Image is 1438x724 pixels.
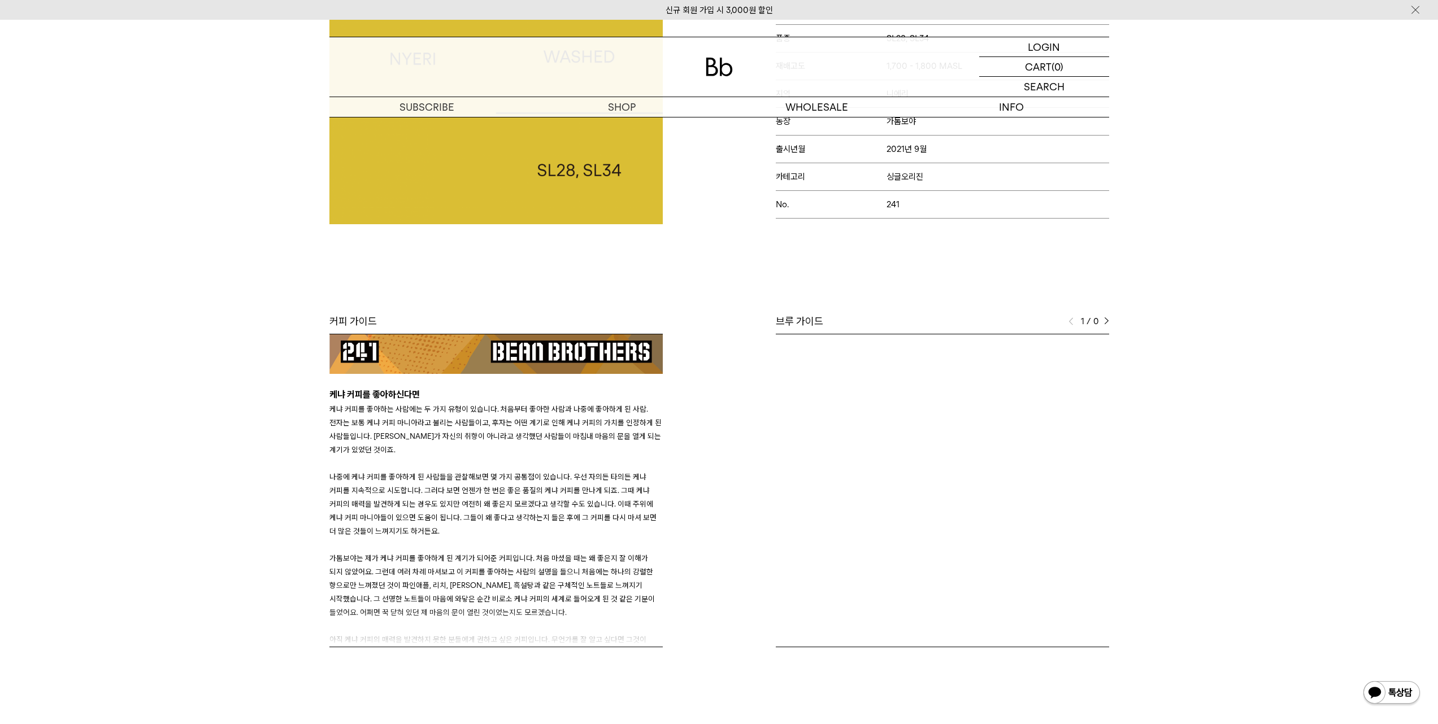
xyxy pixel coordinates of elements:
[979,37,1109,57] a: LOGIN
[887,144,927,154] span: 2021년 9월
[914,97,1109,117] p: INFO
[329,97,524,117] a: SUBSCRIBE
[887,199,900,210] span: 241
[979,57,1109,77] a: CART (0)
[1093,315,1098,328] span: 0
[887,172,923,182] span: 싱글오리진
[1024,77,1065,97] p: SEARCH
[776,199,887,210] span: No.
[1025,57,1052,76] p: CART
[666,5,773,15] a: 신규 회원 가입 시 3,000원 할인
[1052,57,1063,76] p: (0)
[329,389,420,400] b: 케냐 커피를 좋아하신다면
[1079,315,1084,328] span: 1
[776,116,887,127] span: 농장
[329,315,663,328] div: 커피 가이드
[887,116,916,127] span: 가톰보야
[1028,37,1060,56] p: LOGIN
[776,172,887,182] span: 카테고리
[719,97,914,117] p: WHOLESALE
[776,144,887,154] span: 출시년월
[1362,680,1421,707] img: 카카오톡 채널 1:1 채팅 버튼
[329,553,655,617] span: 가톰보야는 제가 케냐 커피를 좋아하게 된 계기가 되어준 커피입니다. 처음 마셨을 때는 왜 좋은지 잘 이해가 되지 않았어요. 그런데 여러 차례 마셔보고 이 커피를 좋아하는 사람...
[524,97,719,117] a: SHOP
[706,58,733,76] img: 로고
[1087,315,1091,328] span: /
[776,315,1109,328] div: 브루 가이드
[329,472,657,535] span: 나중에 케냐 커피를 좋아하게 된 사람들을 관찰해보면 몇 가지 공통점이 있습니다. 우선 자의든 타의든 케냐 커피를 지속적으로 시도합니다. 그러다 보면 언젠가 한 번은 좋은 품질...
[329,404,662,454] span: 케냐 커피를 좋아하는 사람에는 두 가지 유형이 있습니다. 처음부터 좋아한 사람과 나중에 좋아하게 된 사람. 전자는 보통 케냐 커피 마니아라고 불리는 사람들이고, 후자는 어떤 ...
